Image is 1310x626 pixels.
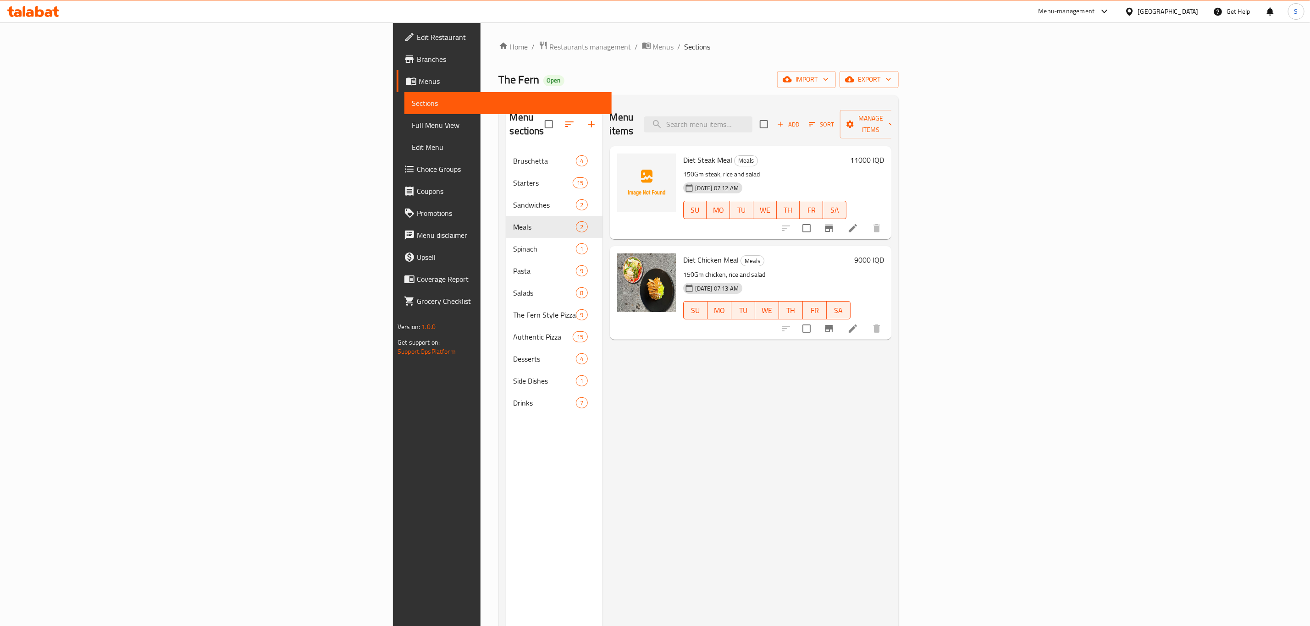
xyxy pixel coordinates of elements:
[683,253,739,267] span: Diet Chicken Meal
[576,267,587,275] span: 9
[417,208,604,219] span: Promotions
[803,203,819,217] span: FR
[847,323,858,334] a: Edit menu item
[687,304,704,317] span: SU
[1138,6,1199,16] div: [GEOGRAPHIC_DATA]
[847,223,858,234] a: Edit menu item
[397,180,612,202] a: Coupons
[576,223,587,231] span: 2
[691,284,742,293] span: [DATE] 07:13 AM
[573,333,587,341] span: 15
[780,203,796,217] span: TH
[818,318,840,340] button: Branch-specific-item
[576,353,587,364] div: items
[759,304,775,317] span: WE
[506,304,602,326] div: The Fern Style Pizza9
[506,282,602,304] div: Salads8
[823,201,846,219] button: SA
[741,255,764,266] div: Meals
[421,321,436,333] span: 1.0.0
[854,253,884,266] h6: 9000 IQD
[397,48,612,70] a: Branches
[576,311,587,319] span: 9
[417,274,604,285] span: Coverage Report
[576,399,587,407] span: 7
[687,203,703,217] span: SU
[506,194,602,216] div: Sandwiches2
[398,346,456,357] a: Support.OpsPlatform
[866,318,888,340] button: delete
[404,136,612,158] a: Edit Menu
[398,321,420,333] span: Version:
[710,203,726,217] span: MO
[576,287,587,298] div: items
[397,158,612,180] a: Choice Groups
[514,287,576,298] span: Salads
[840,71,899,88] button: export
[653,41,674,52] span: Menus
[506,146,602,417] nav: Menu sections
[573,179,587,187] span: 15
[754,115,774,134] span: Select section
[514,243,576,254] span: Spinach
[776,119,801,130] span: Add
[755,301,779,319] button: WE
[417,32,604,43] span: Edit Restaurant
[683,269,851,280] p: 150Gm chicken, rice and salad
[514,155,576,166] span: Bruschetta
[711,304,728,317] span: MO
[514,375,576,386] div: Side Dishes
[707,201,730,219] button: MO
[417,186,604,197] span: Coupons
[398,336,440,348] span: Get support on:
[506,260,602,282] div: Pasta9
[576,397,587,408] div: items
[506,216,602,238] div: Meals2
[506,150,602,172] div: Bruschetta4
[576,245,587,253] span: 1
[617,154,676,212] img: Diet Steak Meal
[576,155,587,166] div: items
[1294,6,1298,16] span: S
[397,70,612,92] a: Menus
[741,256,764,266] span: Meals
[514,353,576,364] span: Desserts
[514,331,573,342] span: Authentic Pizza
[397,268,612,290] a: Coverage Report
[417,230,604,241] span: Menu disclaimer
[735,155,757,166] span: Meals
[779,301,803,319] button: TH
[573,177,587,188] div: items
[397,224,612,246] a: Menu disclaimer
[847,113,894,136] span: Manage items
[683,153,732,167] span: Diet Steak Meal
[514,221,576,232] span: Meals
[617,253,676,312] img: Diet Chicken Meal
[683,201,707,219] button: SU
[417,164,604,175] span: Choice Groups
[735,304,752,317] span: TU
[576,289,587,297] span: 8
[397,290,612,312] a: Grocery Checklist
[514,199,576,210] div: Sandwiches
[774,117,803,132] span: Add item
[506,326,602,348] div: Authentic Pizza15
[783,304,799,317] span: TH
[397,202,612,224] a: Promotions
[417,54,604,65] span: Branches
[506,172,602,194] div: Starters15
[506,370,602,392] div: Side Dishes1
[683,301,708,319] button: SU
[827,203,843,217] span: SA
[830,304,847,317] span: SA
[514,177,573,188] span: Starters
[412,142,604,153] span: Edit Menu
[730,201,753,219] button: TU
[514,265,576,276] span: Pasta
[1039,6,1095,17] div: Menu-management
[576,309,587,320] div: items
